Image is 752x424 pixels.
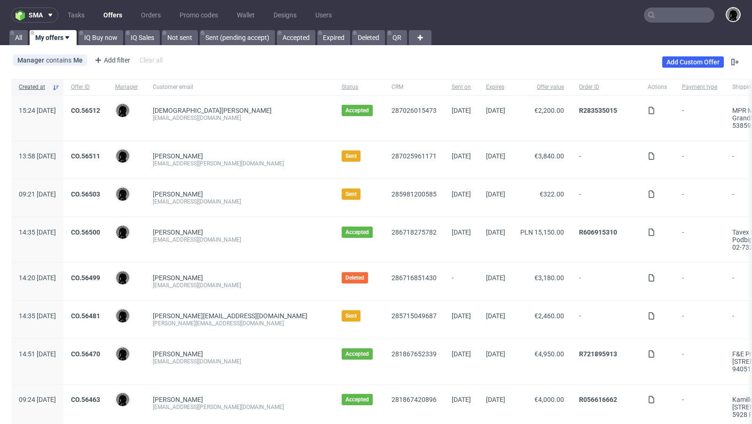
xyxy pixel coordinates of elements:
a: [PERSON_NAME] [153,350,203,358]
span: [DATE] [486,107,505,114]
img: Dawid Urbanowicz [116,149,129,163]
div: [EMAIL_ADDRESS][PERSON_NAME][DOMAIN_NAME] [153,403,327,411]
span: sma [29,12,43,18]
div: [EMAIL_ADDRESS][DOMAIN_NAME] [153,282,327,289]
span: €2,200.00 [534,107,564,114]
span: - [682,350,717,373]
span: [DATE] [452,396,471,403]
div: Add filter [91,53,132,68]
div: Clear all [138,54,164,67]
span: - [682,190,717,205]
span: Order ID [579,83,633,91]
a: Expired [317,30,350,45]
a: Designs [268,8,302,23]
span: 14:35 [DATE] [19,228,56,236]
a: CO.56503 [71,190,100,198]
a: Sent (pending accept) [200,30,275,45]
a: Wallet [231,8,260,23]
a: All [9,30,28,45]
div: [EMAIL_ADDRESS][PERSON_NAME][DOMAIN_NAME] [153,160,327,167]
span: Offer value [520,83,564,91]
span: 09:21 [DATE] [19,190,56,198]
span: - [682,107,717,129]
span: Customer email [153,83,327,91]
a: 286716851430 [392,274,437,282]
span: - [452,274,471,289]
img: Dawid Urbanowicz [116,309,129,322]
a: 286718275782 [392,228,437,236]
span: Accepted [345,228,369,236]
span: - [682,228,717,251]
span: Manager [17,56,46,64]
span: €322.00 [540,190,564,198]
a: IQ Buy now [78,30,123,45]
span: Offer ID [71,83,100,91]
span: [DATE] [452,312,471,320]
a: R283535015 [579,107,617,114]
span: 09:24 [DATE] [19,396,56,403]
a: Deleted [352,30,385,45]
a: CO.56500 [71,228,100,236]
a: Orders [135,8,166,23]
span: €2,460.00 [534,312,564,320]
span: Payment type [682,83,717,91]
span: €4,000.00 [534,396,564,403]
span: [DATE] [486,228,505,236]
span: [DATE] [486,312,505,320]
span: Sent [345,312,357,320]
span: [DATE] [452,152,471,160]
a: 281867420896 [392,396,437,403]
a: 285715049687 [392,312,437,320]
a: [PERSON_NAME] [153,228,203,236]
a: QR [387,30,407,45]
a: CO.56463 [71,396,100,403]
div: [EMAIL_ADDRESS][DOMAIN_NAME] [153,236,327,243]
span: Sent [345,152,357,160]
a: [PERSON_NAME] [153,190,203,198]
span: [DATE] [452,190,471,198]
span: Sent on [452,83,471,91]
a: CO.56470 [71,350,100,358]
div: [EMAIL_ADDRESS][DOMAIN_NAME] [153,114,327,122]
span: PLN 15,150.00 [520,228,564,236]
a: [PERSON_NAME] [153,274,203,282]
span: [DATE] [486,152,505,160]
span: [DATE] [452,107,471,114]
img: Dawid Urbanowicz [116,347,129,361]
a: [PERSON_NAME] [153,396,203,403]
span: contains [46,56,73,64]
span: Manager [115,83,138,91]
a: Promo codes [174,8,224,23]
a: Not sent [162,30,198,45]
a: Tasks [62,8,90,23]
a: R721895913 [579,350,617,358]
span: 14:35 [DATE] [19,312,56,320]
div: Me [73,56,83,64]
span: [DATE] [486,274,505,282]
span: [DATE] [486,350,505,358]
span: 15:24 [DATE] [19,107,56,114]
span: Accepted [345,350,369,358]
a: Add Custom Offer [662,56,724,68]
span: €3,840.00 [534,152,564,160]
a: 281867652339 [392,350,437,358]
img: Dawid Urbanowicz [116,188,129,201]
span: 13:58 [DATE] [19,152,56,160]
a: Offers [98,8,128,23]
span: - [682,274,717,289]
a: Accepted [277,30,315,45]
span: Sent [345,190,357,198]
span: Status [342,83,376,91]
div: [EMAIL_ADDRESS][DOMAIN_NAME] [153,198,327,205]
a: 287025961171 [392,152,437,160]
span: €3,180.00 [534,274,564,282]
a: CO.56511 [71,152,100,160]
img: Dawid Urbanowicz [116,271,129,284]
span: [DATE] [486,190,505,198]
div: [PERSON_NAME][EMAIL_ADDRESS][DOMAIN_NAME] [153,320,327,327]
a: IQ Sales [125,30,160,45]
span: CRM [392,83,437,91]
img: logo [16,10,29,21]
a: CO.56512 [71,107,100,114]
span: - [682,152,717,167]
